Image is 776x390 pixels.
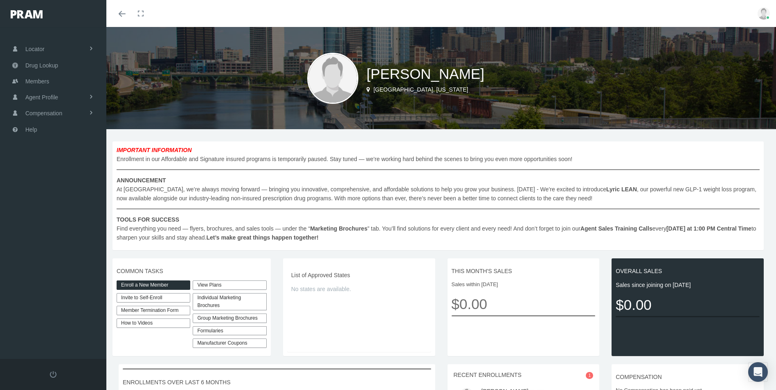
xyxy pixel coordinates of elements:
[117,280,190,290] a: Enroll a New Member
[452,293,596,315] span: $0.00
[25,74,49,89] span: Members
[25,90,58,105] span: Agent Profile
[616,280,760,289] span: Sales since joining on [DATE]
[193,280,266,290] a: View Plans
[616,372,760,381] span: COMPENSATION
[758,7,770,20] img: user-placeholder.jpg
[748,362,768,382] div: Open Intercom Messenger
[367,66,484,82] span: [PERSON_NAME]
[616,267,760,276] span: OVERALL SALES
[117,147,192,153] b: IMPORTANT INFORMATION
[193,338,266,348] a: Manufacturer Coupons
[193,293,266,310] div: Individual Marketing Brochures
[310,225,367,232] b: Marketing Brochures
[666,225,751,232] b: [DATE] at 1:00 PM Central Time
[586,372,593,379] span: 1
[25,105,62,121] span: Compensation
[616,294,760,316] span: $0.00
[123,378,431,387] span: ENROLLMENTS OVER LAST 6 MONTHS
[117,318,190,328] a: How to Videos
[117,216,179,223] b: TOOLS FOR SUCCESS
[206,234,318,241] b: Let’s make great things happen together!
[117,177,166,184] b: ANNOUNCEMENT
[117,306,190,315] a: Member Termination Form
[117,146,760,242] span: Enrollment in our Affordable and Signature insured programs is temporarily paused. Stay tuned — w...
[291,285,427,294] span: No states are available.
[117,267,267,276] span: COMMON TASKS
[193,326,266,336] div: Formularies
[291,271,427,280] span: List of Approved States
[25,58,58,73] span: Drug Lookup
[25,41,45,57] span: Locator
[606,186,637,193] b: Lyric LEAN
[452,267,596,276] span: THIS MONTH'S SALES
[454,372,522,378] span: RECENT ENROLLMENTS
[452,280,596,289] span: Sales within [DATE]
[580,225,652,232] b: Agent Sales Training Calls
[117,293,190,303] a: Invite to Self-Enroll
[25,122,37,137] span: Help
[193,314,266,323] div: Group Marketing Brochures
[307,53,358,104] img: user-placeholder.jpg
[373,86,468,93] span: [GEOGRAPHIC_DATA], [US_STATE]
[11,10,43,18] img: PRAM_20_x_78.png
